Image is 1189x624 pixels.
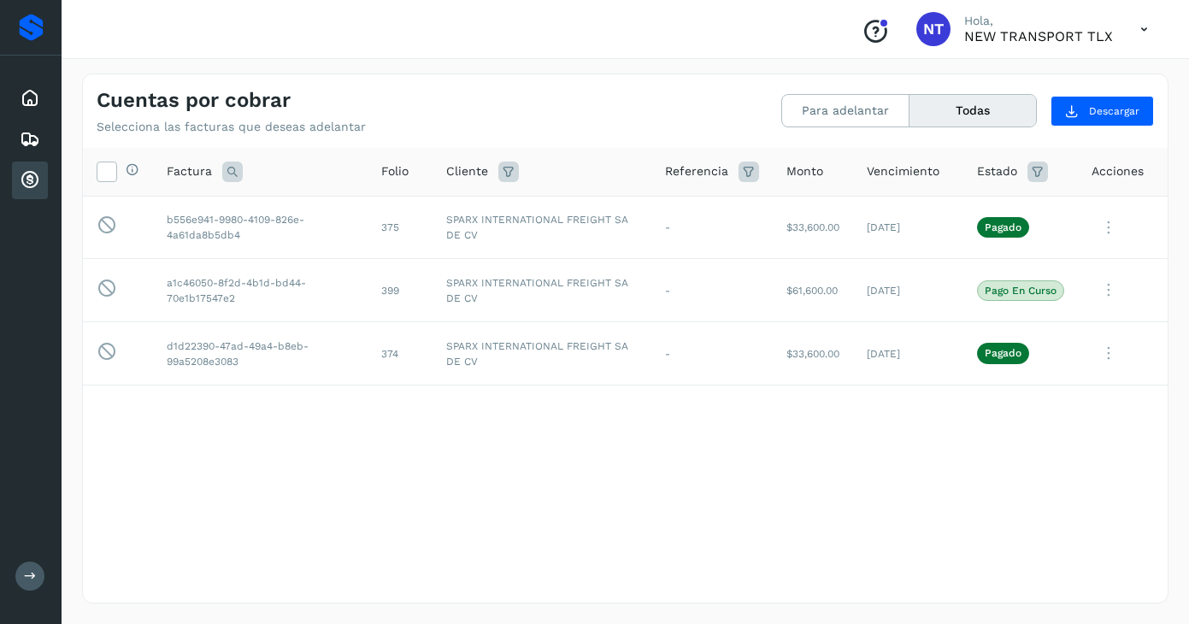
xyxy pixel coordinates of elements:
span: Factura [167,162,212,180]
h4: Cuentas por cobrar [97,88,291,113]
td: $33,600.00 [773,196,853,259]
td: 374 [368,322,433,386]
span: Monto [786,162,823,180]
td: 399 [368,259,433,322]
td: 375 [368,196,433,259]
td: [DATE] [853,322,963,386]
div: Embarques [12,121,48,158]
div: Inicio [12,79,48,117]
p: NEW TRANSPORT TLX [964,28,1113,44]
p: Pagado [985,347,1021,359]
span: Referencia [665,162,728,180]
p: Selecciona las facturas que deseas adelantar [97,120,366,134]
button: Descargar [1051,96,1154,127]
td: $61,600.00 [773,259,853,322]
span: Cliente [446,162,488,180]
button: Todas [909,95,1036,127]
td: d1d22390-47ad-49a4-b8eb-99a5208e3083 [153,322,368,386]
td: a1c46050-8f2d-4b1d-bd44-70e1b17547e2 [153,259,368,322]
p: Pago en curso [985,285,1057,297]
td: SPARX INTERNATIONAL FREIGHT SA DE CV [433,259,651,322]
td: SPARX INTERNATIONAL FREIGHT SA DE CV [433,322,651,386]
td: $33,600.00 [773,322,853,386]
p: Hola, [964,14,1113,28]
span: Folio [381,162,409,180]
span: Estado [977,162,1017,180]
td: [DATE] [853,259,963,322]
span: Vencimiento [867,162,939,180]
p: Pagado [985,221,1021,233]
td: [DATE] [853,196,963,259]
td: - [651,322,773,386]
td: - [651,259,773,322]
button: Para adelantar [782,95,909,127]
td: - [651,196,773,259]
td: SPARX INTERNATIONAL FREIGHT SA DE CV [433,196,651,259]
span: Acciones [1092,162,1144,180]
td: b556e941-9980-4109-826e-4a61da8b5db4 [153,196,368,259]
div: Cuentas por cobrar [12,162,48,199]
span: Descargar [1089,103,1139,119]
